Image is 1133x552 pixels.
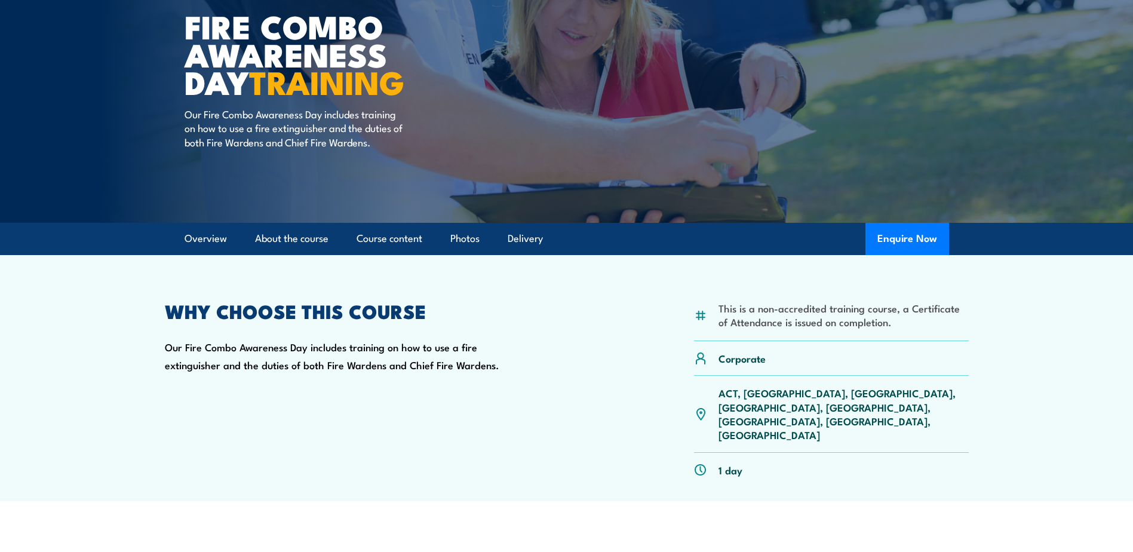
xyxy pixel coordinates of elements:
h1: Fire Combo Awareness Day [185,12,480,96]
a: Delivery [508,223,543,254]
p: Corporate [719,351,766,365]
a: Course content [357,223,422,254]
div: Our Fire Combo Awareness Day includes training on how to use a fire extinguisher and the duties o... [165,302,514,487]
strong: TRAINING [249,56,404,106]
li: This is a non-accredited training course, a Certificate of Attendance is issued on completion. [719,301,969,329]
p: ACT, [GEOGRAPHIC_DATA], [GEOGRAPHIC_DATA], [GEOGRAPHIC_DATA], [GEOGRAPHIC_DATA], [GEOGRAPHIC_DATA... [719,386,969,442]
a: About the course [255,223,328,254]
h2: WHY CHOOSE THIS COURSE [165,302,514,319]
p: 1 day [719,463,742,477]
a: Photos [450,223,480,254]
a: Overview [185,223,227,254]
button: Enquire Now [865,223,949,255]
p: Our Fire Combo Awareness Day includes training on how to use a fire extinguisher and the duties o... [185,107,403,149]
